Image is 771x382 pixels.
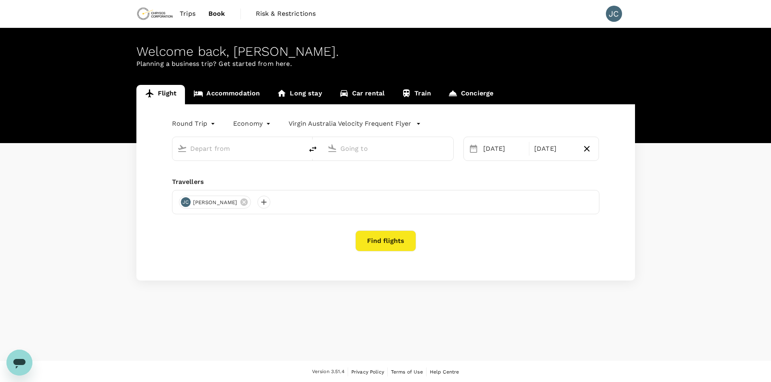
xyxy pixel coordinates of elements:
div: Welcome back , [PERSON_NAME] . [136,44,635,59]
a: Flight [136,85,185,104]
span: Help Centre [430,369,459,375]
span: Trips [180,9,195,19]
span: [PERSON_NAME] [188,198,242,207]
span: Terms of Use [391,369,423,375]
iframe: Button to launch messaging window [6,350,32,376]
input: Going to [340,142,436,155]
div: Travellers [172,177,599,187]
button: Open [297,148,299,149]
div: Round Trip [172,117,217,130]
button: Open [448,148,449,149]
input: Depart from [190,142,286,155]
div: JC [606,6,622,22]
a: Privacy Policy [351,367,384,376]
a: Accommodation [185,85,268,104]
div: [DATE] [480,141,527,157]
a: Help Centre [430,367,459,376]
span: Privacy Policy [351,369,384,375]
span: Version 3.51.4 [312,368,344,376]
button: delete [303,139,323,159]
a: Train [393,85,440,104]
p: Virgin Australia Velocity Frequent Flyer [289,119,411,129]
p: Planning a business trip? Get started from here. [136,59,635,69]
a: Car rental [331,85,393,104]
button: Virgin Australia Velocity Frequent Flyer [289,119,421,129]
span: Risk & Restrictions [256,9,316,19]
a: Terms of Use [391,367,423,376]
div: [DATE] [531,141,578,157]
button: Find flights [355,230,416,251]
div: JC [181,197,191,207]
span: Book [208,9,225,19]
img: Chrysos Corporation [136,5,174,23]
div: Economy [233,117,272,130]
div: JC[PERSON_NAME] [179,196,251,209]
a: Concierge [440,85,502,104]
a: Long stay [268,85,330,104]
